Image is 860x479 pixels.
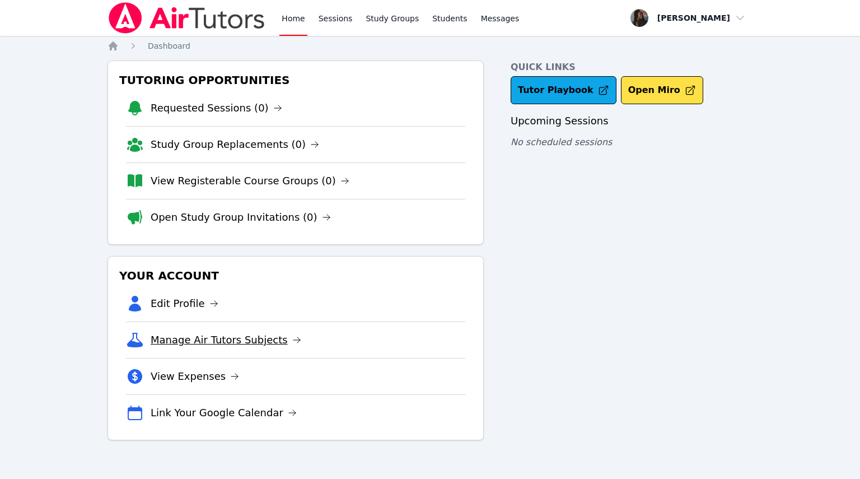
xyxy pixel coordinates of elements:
a: Requested Sessions (0) [151,100,282,116]
a: Link Your Google Calendar [151,405,297,421]
h3: Your Account [117,266,474,286]
a: Manage Air Tutors Subjects [151,332,301,348]
nav: Breadcrumb [107,40,752,52]
a: View Expenses [151,369,239,384]
h3: Upcoming Sessions [511,113,752,129]
a: Edit Profile [151,296,218,311]
span: Messages [481,13,520,24]
img: Air Tutors [107,2,266,34]
span: Dashboard [148,41,190,50]
a: View Registerable Course Groups (0) [151,173,349,189]
button: Open Miro [621,76,703,104]
h4: Quick Links [511,61,752,74]
a: Dashboard [148,40,190,52]
a: Study Group Replacements (0) [151,137,319,152]
span: No scheduled sessions [511,137,612,147]
a: Open Study Group Invitations (0) [151,210,331,225]
h3: Tutoring Opportunities [117,70,474,90]
a: Tutor Playbook [511,76,616,104]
